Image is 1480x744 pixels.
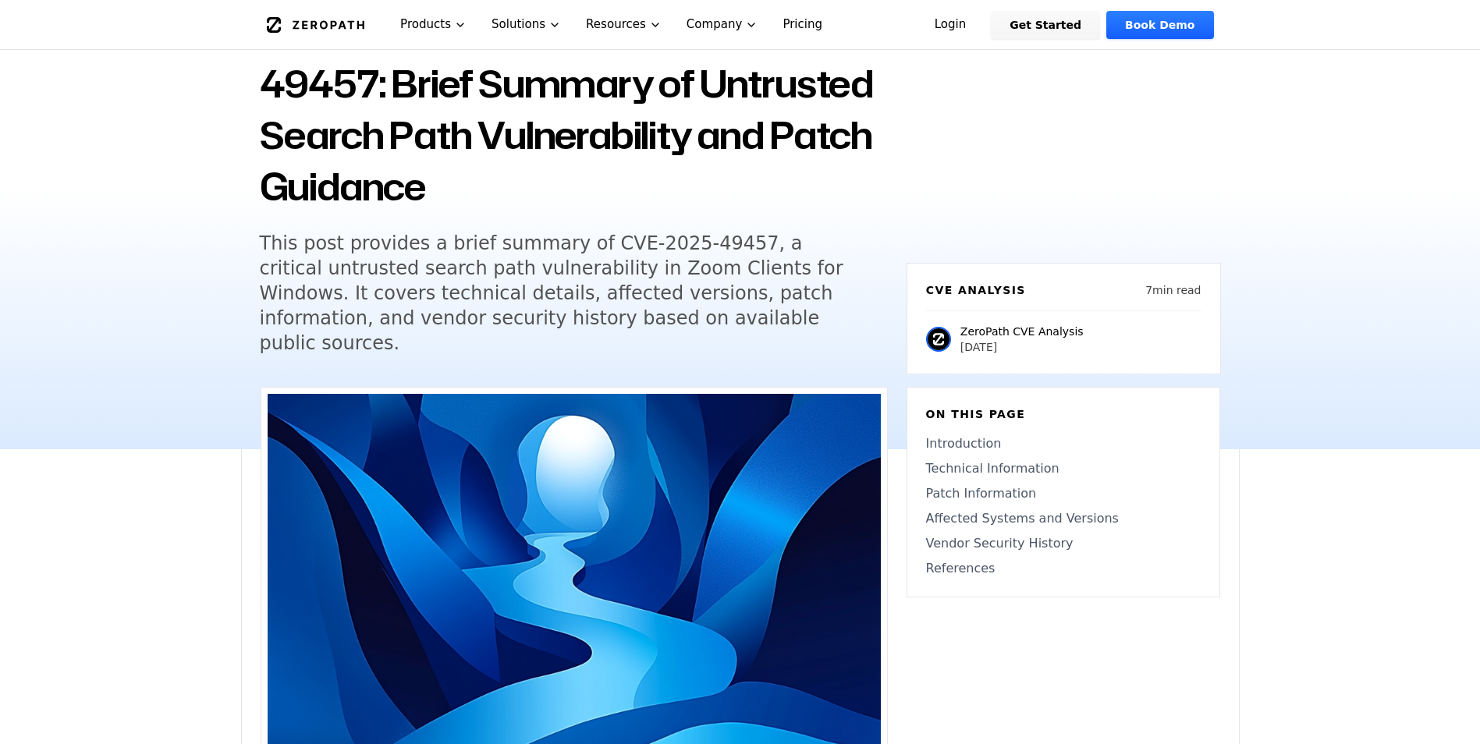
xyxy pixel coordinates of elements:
p: [DATE] [960,339,1084,355]
h6: CVE Analysis [926,282,1026,298]
a: References [926,559,1201,578]
a: Vendor Security History [926,534,1201,553]
h6: On this page [926,406,1201,422]
p: 7 min read [1145,282,1201,298]
a: Introduction [926,434,1201,453]
a: Technical Information [926,459,1201,478]
a: Login [916,11,985,39]
a: Patch Information [926,484,1201,503]
h1: Zoom Windows Client CVE-2025-49457: Brief Summary of Untrusted Search Path Vulnerability and Patc... [260,6,888,212]
a: Book Demo [1106,11,1213,39]
img: ZeroPath CVE Analysis [926,327,951,352]
h5: This post provides a brief summary of CVE-2025-49457, a critical untrusted search path vulnerabil... [260,231,859,356]
a: Affected Systems and Versions [926,509,1201,528]
p: ZeroPath CVE Analysis [960,324,1084,339]
a: Get Started [991,11,1100,39]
